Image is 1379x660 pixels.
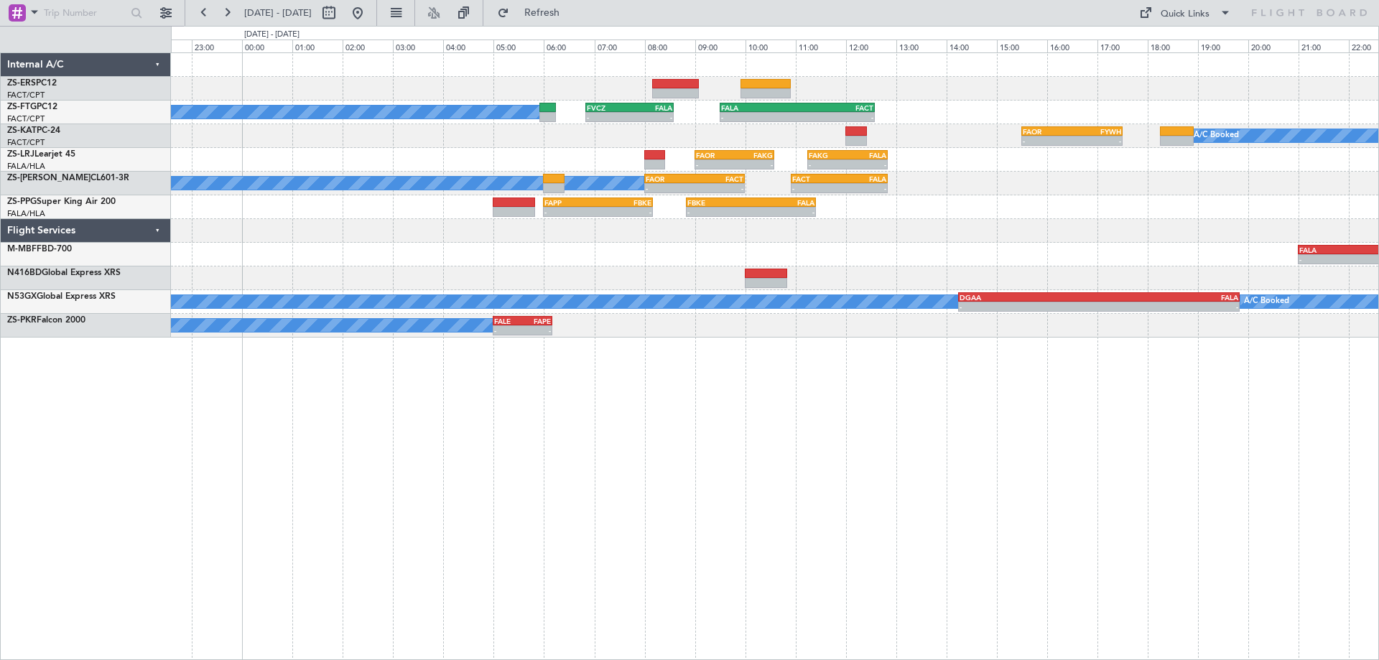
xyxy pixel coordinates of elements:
div: 00:00 [242,39,292,52]
button: Quick Links [1132,1,1238,24]
div: FACT [792,175,839,183]
div: - [494,326,522,335]
div: [DATE] - [DATE] [244,29,300,41]
span: Refresh [512,8,572,18]
div: - [523,326,551,335]
div: FAKG [809,151,848,159]
div: FACT [695,175,743,183]
div: 14:00 [947,39,997,52]
div: FACT [797,103,873,112]
div: - [587,113,630,121]
div: - [960,302,1099,311]
div: 03:00 [393,39,443,52]
div: - [629,113,672,121]
div: - [751,208,815,216]
div: 16:00 [1047,39,1097,52]
span: ZS-FTG [7,103,37,111]
div: 19:00 [1198,39,1248,52]
div: 09:00 [695,39,746,52]
div: FAPP [544,198,598,207]
div: 13:00 [896,39,947,52]
div: 18:00 [1148,39,1198,52]
div: - [839,184,886,192]
div: - [646,184,695,192]
div: - [696,160,735,169]
div: FAOR [696,151,735,159]
div: - [797,113,873,121]
span: ZS-LRJ [7,150,34,159]
div: FAOR [1023,127,1072,136]
a: FALA/HLA [7,208,45,219]
a: FACT/CPT [7,113,45,124]
a: FACT/CPT [7,137,45,148]
div: 15:00 [997,39,1047,52]
div: 01:00 [292,39,343,52]
div: - [1023,136,1072,145]
div: - [721,113,797,121]
span: ZS-ERS [7,79,36,88]
div: 17:00 [1097,39,1148,52]
div: 20:00 [1248,39,1299,52]
span: M-MBFF [7,245,42,254]
a: ZS-LRJLearjet 45 [7,150,75,159]
div: FALA [848,151,886,159]
span: ZS-KAT [7,126,37,135]
div: FALA [721,103,797,112]
div: - [598,208,651,216]
span: ZS-[PERSON_NAME] [7,174,90,182]
div: 04:00 [443,39,493,52]
div: 12:00 [846,39,896,52]
div: FALA [629,103,672,112]
span: N53GX [7,292,37,301]
div: 23:00 [192,39,242,52]
a: ZS-FTGPC12 [7,103,57,111]
button: Refresh [491,1,577,24]
div: 05:00 [493,39,544,52]
div: FAPE [523,317,551,325]
div: 11:00 [796,39,846,52]
div: A/C Booked [1194,125,1239,147]
a: ZS-ERSPC12 [7,79,57,88]
div: - [1072,136,1120,145]
div: DGAA [960,293,1099,302]
div: 06:00 [544,39,594,52]
div: FBKE [598,198,651,207]
div: - [809,160,848,169]
div: FALA [1099,293,1238,302]
div: - [695,184,743,192]
div: 02:00 [343,39,393,52]
div: FALE [494,317,522,325]
a: N53GXGlobal Express XRS [7,292,116,301]
div: 07:00 [595,39,645,52]
div: FBKE [687,198,751,207]
a: N416BDGlobal Express XRS [7,269,121,277]
a: ZS-PPGSuper King Air 200 [7,197,116,206]
span: ZS-PKR [7,316,37,325]
div: - [1099,302,1238,311]
div: FAKG [734,151,773,159]
div: A/C Booked [1244,291,1289,312]
div: - [848,160,886,169]
a: ZS-PKRFalcon 2000 [7,316,85,325]
div: - [792,184,839,192]
div: FALA [751,198,815,207]
input: Trip Number [44,2,126,24]
a: ZS-KATPC-24 [7,126,60,135]
a: M-MBFFBD-700 [7,245,72,254]
span: [DATE] - [DATE] [244,6,312,19]
div: FVCZ [587,103,630,112]
div: Quick Links [1161,7,1209,22]
div: FALA [839,175,886,183]
div: 21:00 [1299,39,1349,52]
div: 08:00 [645,39,695,52]
div: 10:00 [746,39,796,52]
div: - [734,160,773,169]
span: ZS-PPG [7,197,37,206]
div: - [544,208,598,216]
div: - [687,208,751,216]
a: ZS-[PERSON_NAME]CL601-3R [7,174,129,182]
a: FALA/HLA [7,161,45,172]
a: FACT/CPT [7,90,45,101]
span: N416BD [7,269,42,277]
div: FYWH [1072,127,1120,136]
